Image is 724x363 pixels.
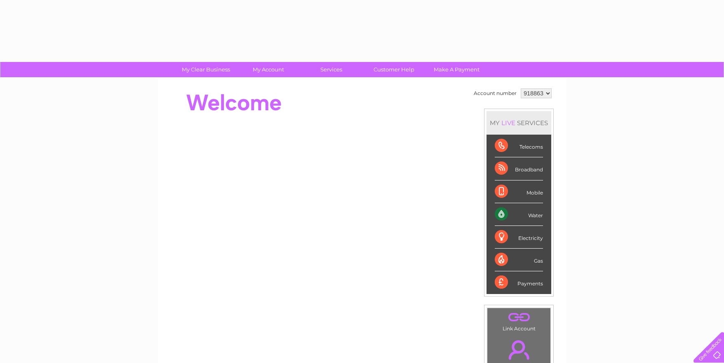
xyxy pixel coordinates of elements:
[495,249,543,271] div: Gas
[495,271,543,294] div: Payments
[487,111,551,135] div: MY SERVICES
[495,226,543,249] div: Electricity
[297,62,365,77] a: Services
[360,62,428,77] a: Customer Help
[489,310,548,325] a: .
[472,86,519,100] td: Account number
[423,62,491,77] a: Make A Payment
[495,180,543,203] div: Mobile
[495,157,543,180] div: Broadband
[487,308,551,334] td: Link Account
[495,135,543,157] div: Telecoms
[500,119,517,127] div: LIVE
[172,62,240,77] a: My Clear Business
[495,203,543,226] div: Water
[235,62,303,77] a: My Account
